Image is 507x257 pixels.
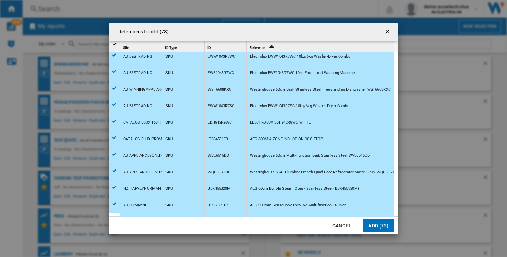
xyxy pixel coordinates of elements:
div: Westinghouse 564L Plumbed French Quad Door Refrigerator Matte Black WQE5650BA [250,164,398,180]
span: ID Type [165,46,177,50]
div: Sort Ascending [248,41,394,52]
div: Electrolux EWW1043R7WC 10kg/6kg Washer-Dryer Combo [250,49,350,65]
span: Sort Ascending [266,46,277,50]
button: getI18NText('BUTTONS.CLOSE_DIALOG') [381,25,395,39]
div: SKU [165,131,173,147]
div: Electrolux EWW1043R7SC 10kg/6kg Washer-Dryer Combo [250,98,349,114]
div: AEG 900mm SenseCook Pyroluxe Multifunction 16 Oven [250,197,346,213]
div: Sort None [164,41,204,52]
div: ELECTROLUX EDH912R9WC WHITE [250,115,311,131]
div: AU E&STRADING [123,49,152,65]
div: AU DOMAYNE [123,197,147,213]
div: SKU [165,181,173,197]
div: IPE84531FB [208,131,228,147]
div: BEK455320M [208,181,231,197]
div: SKU [165,115,173,131]
div: SKU [165,49,173,65]
div: AEG 80CM 4 ZONE INDUCTION COOKTOP [250,131,323,147]
div: BPK75891PT [208,197,230,213]
div: SKU [165,164,173,180]
span: Reference [250,46,265,50]
div: AU APPLIANCESONLINE [123,214,165,230]
div: AU APPLIANCESONLINE [123,164,165,180]
div: SKU [165,98,173,114]
div: SKU [165,214,173,230]
div: EWW1043R7WC [208,49,236,65]
div: Site Sort None [121,41,162,52]
div: Electrolux 60cm Built Under ComfortLift Dishwasher ESF97400RKX [250,214,365,230]
button: Add (73) [363,219,394,232]
md-dialog: References to ... [109,23,398,234]
div: AU WINNINGAPPLIANCES [123,82,168,98]
span: Site [123,46,129,50]
div: Sort None [206,41,246,52]
div: Electrolux EWF1043R7WC 10kg Front Load Washing Machine [250,65,355,81]
div: Westinghouse 60cm Multi-Function Dark Stainless Steel WVE6515DD [250,148,370,164]
div: WVE6515DD [208,148,229,164]
ng-md-icon: getI18NText('BUTTONS.CLOSE_DIALOG') [384,28,392,37]
div: ID Type Sort None [164,41,204,52]
div: ESF97400RKX [208,214,232,230]
div: AEG 60cm Built-In Steam Oven - Stainless Steel (BEK455320M) [250,181,359,197]
div: SKU [165,197,173,213]
div: Westinghouse 60cm Dark Stainless Steel Freestanding Dishwasher WSF6608KXC [250,82,391,98]
div: AU E&STRADING [123,65,152,81]
div: EWW1043R7SC [208,98,234,114]
div: SKU [165,82,173,98]
div: EWF1043R7WC [208,65,234,81]
div: CATALOG ELUX PROMO PLN COOKING [123,131,192,147]
div: ID Sort None [206,41,246,52]
div: NZ HARVEYNORMAN [123,181,161,197]
div: SKU [165,65,173,81]
button: Cancel [326,219,357,232]
div: WSF6608KXC [208,82,231,98]
div: Reference Sort Ascending [248,41,394,52]
div: EDH912R9WC [208,115,232,131]
div: AU E&STRADING [123,98,152,114]
div: Sort None [121,41,162,52]
div: SKU [165,148,173,164]
span: ID [207,46,211,50]
div: CATALOG ELUX 163 HISTORICAL [123,115,180,131]
h4: References to add (73) [115,28,169,36]
div: AU APPLIANCESONLINE [123,148,165,164]
div: WQE5650BA [208,164,229,180]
